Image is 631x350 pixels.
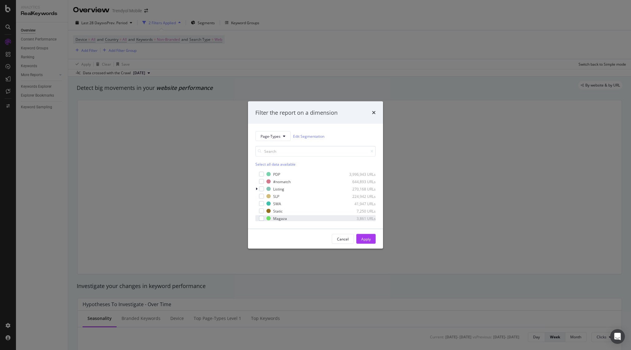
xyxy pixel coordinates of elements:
[346,171,376,177] div: 3,996,943 URLs
[337,236,349,241] div: Cancel
[346,216,376,221] div: 3,861 URLs
[273,208,283,213] div: Static
[346,194,376,199] div: 224,942 URLs
[273,216,287,221] div: Magaza
[346,186,376,191] div: 270,168 URLs
[255,162,376,167] div: Select all data available
[255,131,291,141] button: Page-Types
[293,133,324,139] a: Edit Segmentation
[610,329,625,344] div: Open Intercom Messenger
[372,109,376,117] div: times
[346,201,376,206] div: 41,947 URLs
[346,179,376,184] div: 644,893 URLs
[273,179,291,184] div: #nomatch
[361,236,371,241] div: Apply
[273,171,280,177] div: PDP
[356,234,376,244] button: Apply
[273,201,281,206] div: SWA
[255,109,338,117] div: Filter the report on a dimension
[248,101,383,249] div: modal
[255,146,376,157] input: Search
[273,186,284,191] div: Listing
[261,133,281,139] span: Page-Types
[273,194,279,199] div: SLP
[346,208,376,213] div: 7,250 URLs
[332,234,354,244] button: Cancel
